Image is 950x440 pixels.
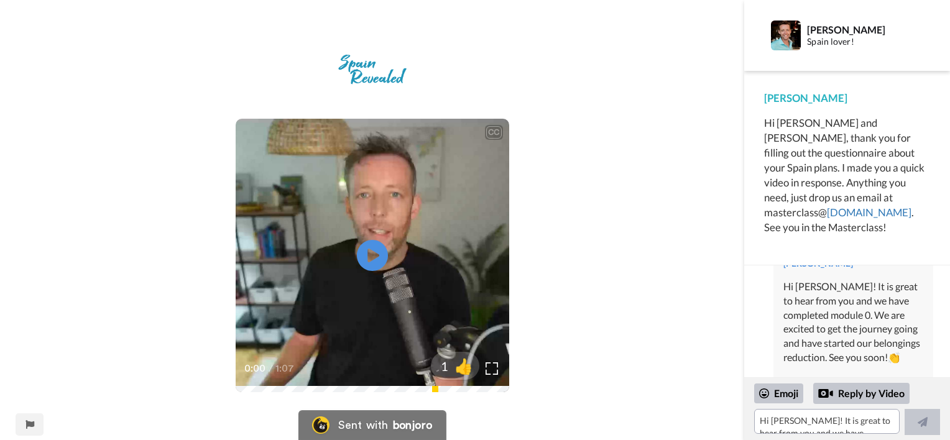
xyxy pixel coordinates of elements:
[312,416,330,434] img: Bonjoro Logo
[771,21,801,50] img: Profile Image
[818,386,833,401] div: Reply by Video
[827,206,911,219] a: [DOMAIN_NAME]
[783,280,923,365] div: Hi [PERSON_NAME]! It is great to hear from you and we have completed module 0. We are excited to ...
[393,419,433,431] div: bonjoro
[338,419,388,431] div: Sent with
[764,91,930,106] div: [PERSON_NAME]
[764,116,930,235] div: Hi [PERSON_NAME] and [PERSON_NAME], thank you for filling out the questionnaire about your Spain ...
[298,410,446,440] a: Bonjoro LogoSent withbonjoro
[448,356,479,376] span: 👍
[244,361,266,376] span: 0:00
[328,45,417,94] img: 06906c8b-eeae-4fc1-9b3e-93850d61b61a
[486,126,502,139] div: CC
[431,357,448,375] span: 1
[275,361,297,376] span: 1:07
[813,383,910,404] div: Reply by Video
[807,24,916,35] div: [PERSON_NAME]
[807,37,916,47] div: Spain lover!
[269,361,273,376] span: /
[754,383,803,403] div: Emoji
[431,352,479,380] button: 1👍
